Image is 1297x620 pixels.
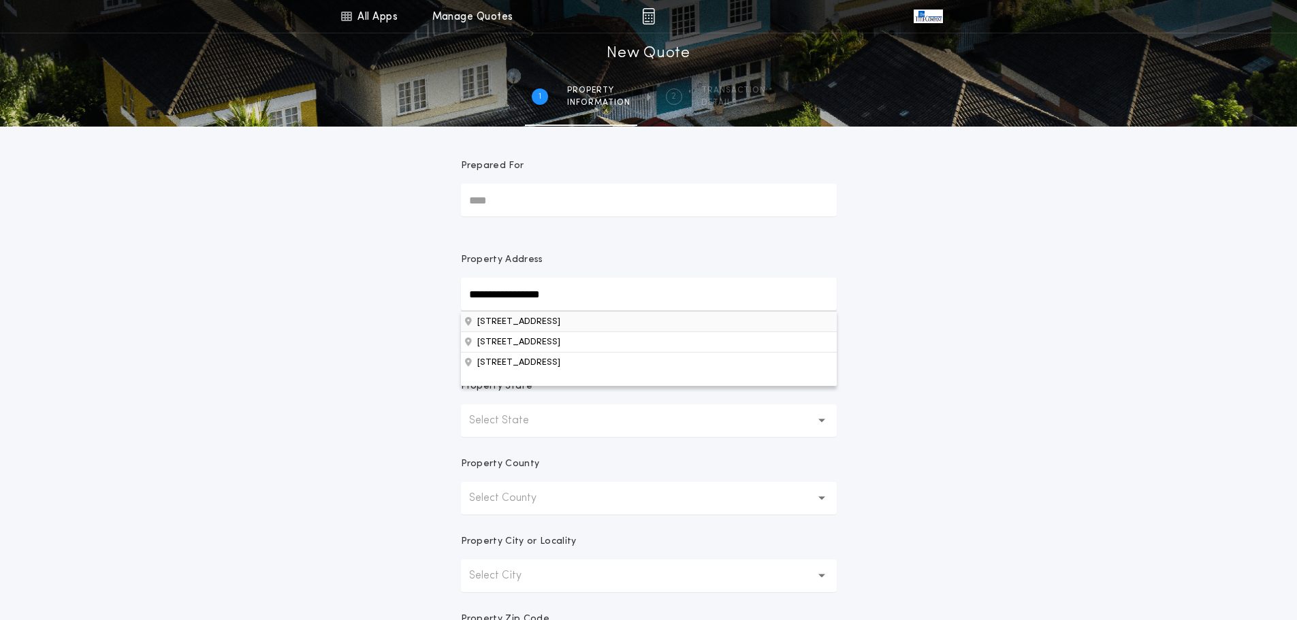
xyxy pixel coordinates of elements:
[461,253,837,267] p: Property Address
[461,159,524,173] p: Prepared For
[461,311,837,331] button: Property Address[STREET_ADDRESS][STREET_ADDRESS]
[567,97,630,108] span: information
[607,43,690,65] h1: New Quote
[469,490,558,506] p: Select County
[461,404,837,437] button: Select State
[567,85,630,96] span: Property
[701,85,766,96] span: Transaction
[461,352,837,372] button: Property Address[STREET_ADDRESS][STREET_ADDRESS]
[461,331,837,352] button: Property Address[STREET_ADDRESS][STREET_ADDRESS]
[701,97,766,108] span: details
[461,482,837,515] button: Select County
[461,457,540,471] p: Property County
[539,91,541,102] h2: 1
[461,380,532,393] p: Property State
[469,412,551,429] p: Select State
[469,568,543,584] p: Select City
[914,10,942,23] img: vs-icon
[461,559,837,592] button: Select City
[461,535,577,549] p: Property City or Locality
[671,91,676,102] h2: 2
[642,8,655,25] img: img
[461,184,837,216] input: Prepared For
